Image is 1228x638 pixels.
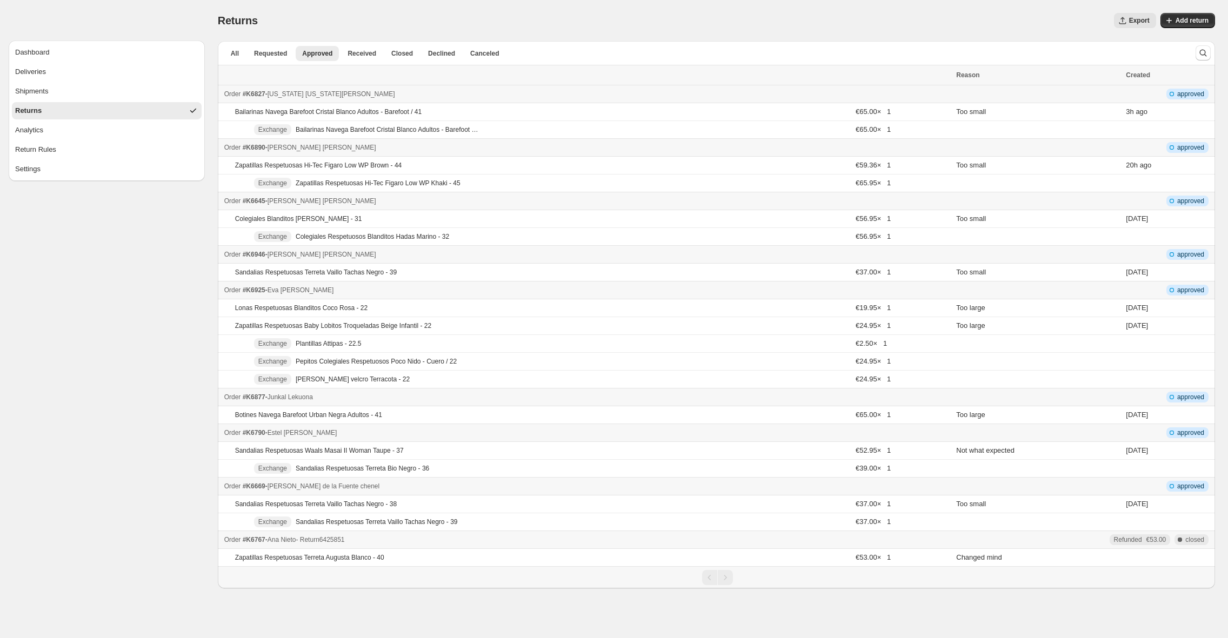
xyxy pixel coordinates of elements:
time: Thursday, September 4, 2025 at 5:45:55 PM [1126,304,1148,312]
span: approved [1177,286,1204,294]
span: Exchange [258,339,287,348]
div: - [224,89,950,99]
span: €37.00 × 1 [856,518,891,526]
span: Export [1129,16,1150,25]
span: Requested [254,49,287,58]
span: €65.00 × 1 [856,108,891,116]
span: Eva [PERSON_NAME] [268,286,334,294]
td: Changed mind [953,549,1123,567]
span: approved [1177,428,1204,437]
time: Friday, August 29, 2025 at 1:14:23 PM [1126,500,1148,508]
div: - [224,142,950,153]
div: - [224,427,950,438]
span: €56.95 × 1 [856,232,891,240]
p: Botines Navega Barefoot Urban Negra Adultos - 41 [235,411,382,419]
div: Settings [15,164,41,174]
td: Too large [953,317,1123,335]
button: Deliveries [12,63,202,80]
span: All [231,49,239,58]
span: [PERSON_NAME] de la Fuente chenel [268,482,379,490]
span: €53.00 [1146,535,1166,544]
button: Search and filter results [1196,45,1211,61]
span: Declined [428,49,455,58]
span: #K6890 [243,144,265,151]
p: Pepitos Colegiales Respetuosos Poco Nido - Cuero / 22 [296,357,457,366]
p: Zapatillas Respetuosas Hi-Tec Figaro Low WP Khaki - 45 [296,179,460,187]
td: Too large [953,299,1123,317]
span: approved [1177,143,1204,152]
span: €24.95 × 1 [856,321,891,330]
span: Order [224,251,241,258]
span: [PERSON_NAME] [PERSON_NAME] [268,144,376,151]
span: approved [1177,250,1204,259]
button: Returns [12,102,202,119]
span: Received [348,49,376,58]
p: Sandalias Respetuosas Terreta Vaillo Tachas Negro - 39 [235,268,397,277]
span: #K6645 [243,197,265,205]
span: €2.50 × 1 [856,339,887,347]
span: Order [224,536,241,543]
button: Analytics [12,122,202,139]
span: Estel [PERSON_NAME] [268,429,337,436]
td: Too small [953,264,1123,281]
div: - [224,534,950,545]
span: €59.36 × 1 [856,161,891,169]
td: ago [1123,103,1215,121]
div: - [224,481,950,492]
p: Sandalias Respetuosas Terreta Bio Negro - 36 [296,464,429,473]
span: #K6877 [243,393,265,401]
div: Shipments [15,86,48,97]
div: Return Rules [15,144,56,155]
time: Wednesday, September 10, 2025 at 9:26:27 AM [1126,108,1133,116]
button: Settings [12,160,202,178]
td: Too small [953,157,1123,174]
div: - [224,196,950,206]
span: Exchange [258,518,287,526]
span: #K6767 [243,536,265,543]
span: €65.00 × 1 [856,411,891,419]
span: - Return 6425851 [296,536,344,543]
td: ago [1123,157,1215,174]
span: €65.00 × 1 [856,125,891,133]
span: Order [224,197,241,205]
span: Order [224,286,241,294]
span: €24.95 × 1 [856,357,891,365]
time: Tuesday, September 2, 2025 at 12:17:40 PM [1126,446,1148,454]
span: approved [1177,482,1204,491]
div: Returns [15,105,42,116]
div: - [224,285,950,296]
span: Reason [956,71,979,79]
span: #K6790 [243,429,265,436]
span: €19.95 × 1 [856,304,891,312]
div: - [224,392,950,402]
span: Approved [302,49,332,58]
span: Order [224,482,241,490]
time: Thursday, September 4, 2025 at 5:45:55 PM [1126,321,1148,330]
span: #K6827 [243,90,265,98]
time: Monday, September 8, 2025 at 11:04:17 PM [1126,214,1148,223]
div: Analytics [15,125,43,136]
p: Sandalias Respetuosas Terreta Vaillo Tachas Negro - 39 [296,518,458,526]
span: approved [1177,90,1204,98]
span: €56.95 × 1 [856,214,891,223]
span: Returns [218,15,258,26]
button: Add return [1160,13,1215,28]
p: Zapatillas Respetuosas Baby Lobitos Troqueladas Beige Infantil - 22 [235,321,432,330]
p: Colegiales Respetuosos Blanditos Hadas Marino - 32 [296,232,449,241]
p: Plantillas Attipas - 22.5 [296,339,361,348]
span: Order [224,90,241,98]
span: Exchange [258,179,287,187]
span: €52.95 × 1 [856,446,891,454]
span: approved [1177,197,1204,205]
div: Dashboard [15,47,50,58]
span: [US_STATE] [US_STATE][PERSON_NAME] [268,90,395,98]
span: #K6925 [243,286,265,294]
td: Too small [953,210,1123,228]
span: Canceled [470,49,499,58]
span: €37.00 × 1 [856,268,891,276]
span: Exchange [258,464,287,473]
button: Export [1114,13,1156,28]
p: Bailarinas Navega Barefoot Cristal Blanco Adultos - Barefoot / 42 [296,125,478,134]
button: Return Rules [12,141,202,158]
span: Exchange [258,357,287,366]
